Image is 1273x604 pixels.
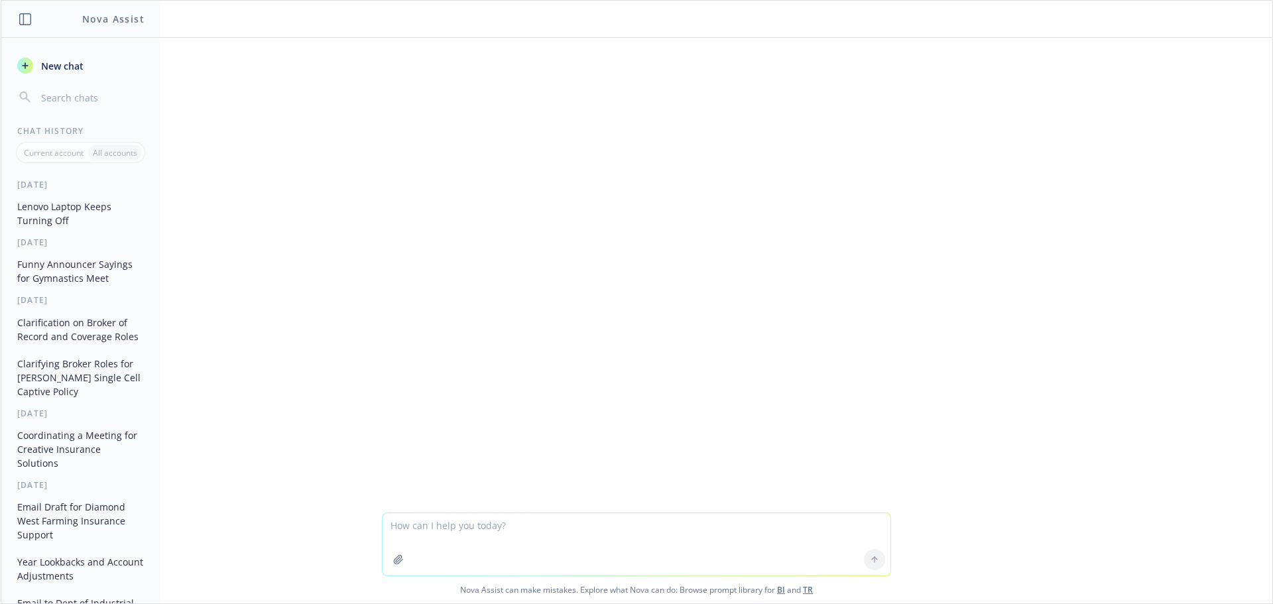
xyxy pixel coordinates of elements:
button: Year Lookbacks and Account Adjustments [12,551,149,587]
div: [DATE] [1,408,160,419]
div: [DATE] [1,179,160,190]
div: [DATE] [1,237,160,248]
button: Funny Announcer Sayings for Gymnastics Meet [12,253,149,289]
button: Lenovo Laptop Keeps Turning Off [12,196,149,231]
span: Nova Assist can make mistakes. Explore what Nova can do: Browse prompt library for and [6,576,1267,603]
a: BI [777,584,785,595]
h1: Nova Assist [82,12,145,26]
input: Search chats [38,88,144,107]
a: TR [803,584,813,595]
button: Email Draft for Diamond West Farming Insurance Support [12,496,149,546]
p: All accounts [93,147,137,158]
p: Current account [24,147,84,158]
div: Chat History [1,125,160,137]
button: New chat [12,54,149,78]
span: New chat [38,59,84,73]
div: [DATE] [1,294,160,306]
button: Clarifying Broker Roles for [PERSON_NAME] Single Cell Captive Policy [12,353,149,402]
div: [DATE] [1,479,160,491]
button: Coordinating a Meeting for Creative Insurance Solutions [12,424,149,474]
button: Clarification on Broker of Record and Coverage Roles [12,312,149,347]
